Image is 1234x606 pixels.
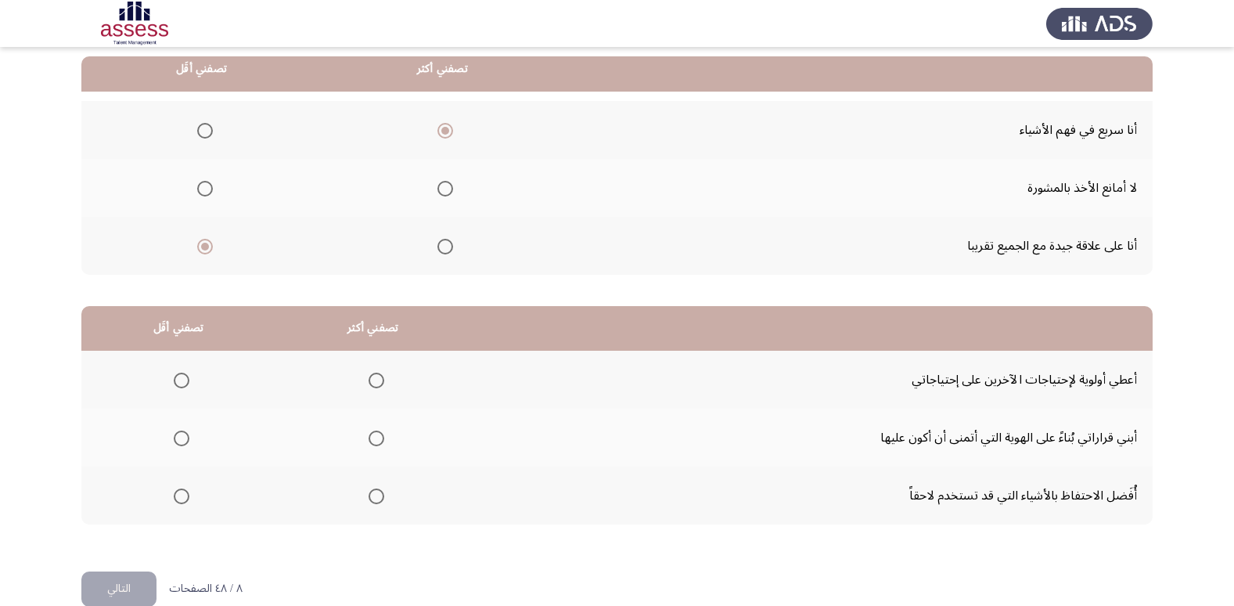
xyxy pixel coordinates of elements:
td: أبني قراراتي بُناءً على الهوية التي أتمنى أن أكون عليها [470,409,1153,467]
th: تصفني أقَل [81,47,322,92]
td: لا أمانع الأخذ بالمشورة [563,159,1153,217]
mat-radio-group: Select an option [191,117,213,143]
th: تصفني أكثر [275,306,470,351]
mat-radio-group: Select an option [167,424,189,451]
mat-radio-group: Select an option [431,233,453,259]
img: Assess Talent Management logo [1046,2,1153,45]
mat-radio-group: Select an option [362,424,384,451]
mat-radio-group: Select an option [362,366,384,393]
td: أنا على علاقة جيدة مع الجميع تقريبا [563,217,1153,275]
mat-radio-group: Select an option [431,117,453,143]
mat-radio-group: Select an option [362,482,384,509]
mat-radio-group: Select an option [191,233,213,259]
p: ٨ / ٤٨ الصفحات [169,583,243,596]
td: أعطي أولوية لإحتياجات الآخرين على إحتياجاتي [470,351,1153,409]
mat-radio-group: Select an option [167,482,189,509]
th: تصفني أكثر [322,47,563,92]
mat-radio-group: Select an option [431,175,453,201]
td: أُفَضل الاحتفاظ بالأشياء التي قد تستخدم لاحقاً [470,467,1153,525]
img: Assessment logo of OCM R1 ASSESS [81,2,188,45]
mat-radio-group: Select an option [191,175,213,201]
td: أنا سريع في فهم الأشياء [563,101,1153,159]
th: تصفني أقَل [81,306,275,351]
mat-radio-group: Select an option [167,366,189,393]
